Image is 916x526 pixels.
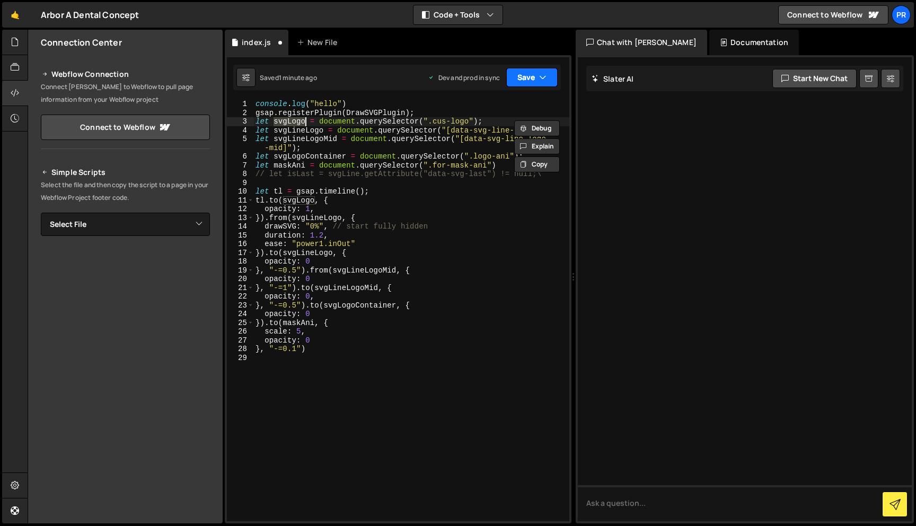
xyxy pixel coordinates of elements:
[227,266,254,275] div: 19
[514,138,560,154] button: Explain
[41,166,210,179] h2: Simple Scripts
[227,205,254,214] div: 12
[41,115,210,140] a: Connect to Webflow
[279,73,317,82] div: 1 minute ago
[227,170,254,179] div: 8
[227,327,254,336] div: 26
[41,81,210,106] p: Connect [PERSON_NAME] to Webflow to pull page information from your Webflow project
[41,37,122,48] h2: Connection Center
[227,109,254,118] div: 2
[514,156,560,172] button: Copy
[428,73,500,82] div: Dev and prod in sync
[227,319,254,328] div: 25
[242,37,271,48] div: index.js
[592,74,634,84] h2: Slater AI
[892,5,911,24] a: pr
[227,310,254,319] div: 24
[576,30,707,55] div: Chat with [PERSON_NAME]
[227,196,254,205] div: 11
[227,284,254,293] div: 21
[227,240,254,249] div: 16
[227,345,254,354] div: 28
[506,68,558,87] button: Save
[227,231,254,240] div: 15
[41,68,210,81] h2: Webflow Connection
[227,152,254,161] div: 6
[227,126,254,135] div: 4
[260,73,317,82] div: Saved
[709,30,799,55] div: Documentation
[227,161,254,170] div: 7
[227,187,254,196] div: 10
[227,292,254,301] div: 22
[227,336,254,345] div: 27
[297,37,341,48] div: New File
[41,253,211,349] iframe: YouTube video player
[2,2,28,28] a: 🤙
[514,120,560,136] button: Debug
[227,257,254,266] div: 18
[227,214,254,223] div: 13
[227,100,254,109] div: 1
[41,179,210,204] p: Select the file and then copy the script to a page in your Webflow Project footer code.
[41,356,211,451] iframe: YouTube video player
[778,5,888,24] a: Connect to Webflow
[413,5,503,24] button: Code + Tools
[227,117,254,126] div: 3
[227,222,254,231] div: 14
[227,249,254,258] div: 17
[41,8,139,21] div: Arbor A Dental Concept
[227,179,254,188] div: 9
[772,69,857,88] button: Start new chat
[227,135,254,152] div: 5
[227,354,254,363] div: 29
[227,275,254,284] div: 20
[227,301,254,310] div: 23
